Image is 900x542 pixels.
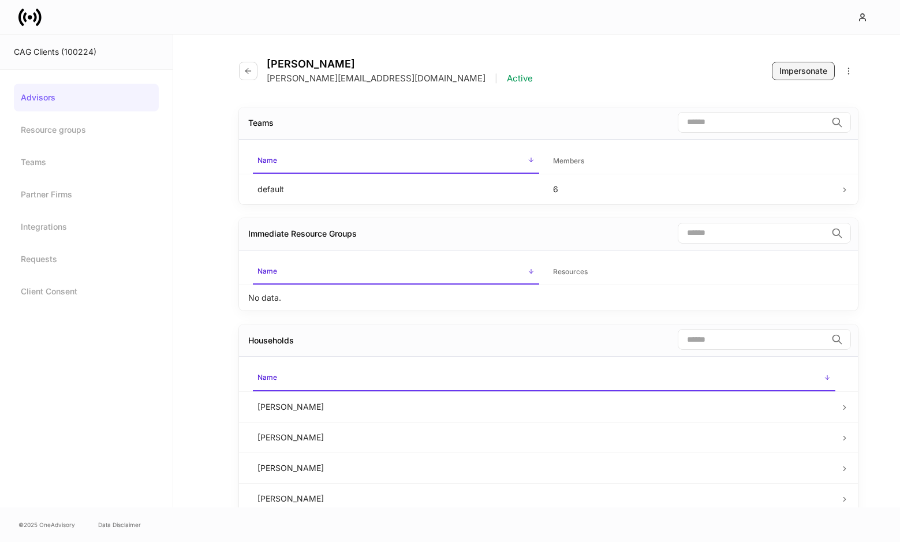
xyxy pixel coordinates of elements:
[253,260,540,285] span: Name
[248,335,294,346] div: Households
[257,266,277,276] h6: Name
[544,174,840,204] td: 6
[248,228,357,240] div: Immediate Resource Groups
[495,73,498,84] p: |
[267,58,533,70] h4: [PERSON_NAME]
[248,292,281,304] p: No data.
[248,453,840,483] td: [PERSON_NAME]
[14,148,159,176] a: Teams
[548,149,835,173] span: Members
[772,62,835,80] button: Impersonate
[248,117,274,129] div: Teams
[253,149,540,174] span: Name
[14,245,159,273] a: Requests
[507,73,533,84] p: Active
[14,181,159,208] a: Partner Firms
[248,483,840,514] td: [PERSON_NAME]
[548,260,835,284] span: Resources
[248,391,840,422] td: [PERSON_NAME]
[248,422,840,453] td: [PERSON_NAME]
[14,213,159,241] a: Integrations
[248,174,544,204] td: default
[14,46,159,58] div: CAG Clients (100224)
[14,278,159,305] a: Client Consent
[14,116,159,144] a: Resource groups
[267,73,486,84] p: [PERSON_NAME][EMAIL_ADDRESS][DOMAIN_NAME]
[553,155,584,166] h6: Members
[553,266,588,277] h6: Resources
[253,366,835,391] span: Name
[257,372,277,383] h6: Name
[779,65,827,77] div: Impersonate
[18,520,75,529] span: © 2025 OneAdvisory
[98,520,141,529] a: Data Disclaimer
[257,155,277,166] h6: Name
[14,84,159,111] a: Advisors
